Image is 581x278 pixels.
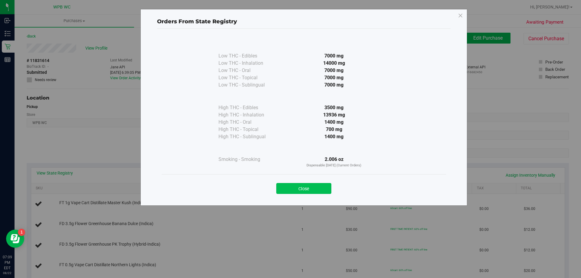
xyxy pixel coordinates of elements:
[218,67,279,74] div: Low THC - Oral
[218,60,279,67] div: Low THC - Inhalation
[218,119,279,126] div: High THC - Oral
[279,104,389,111] div: 3500 mg
[279,133,389,140] div: 1400 mg
[218,104,279,111] div: High THC - Edibles
[279,119,389,126] div: 1400 mg
[18,229,25,236] iframe: Resource center unread badge
[218,133,279,140] div: High THC - Sublingual
[218,81,279,89] div: Low THC - Sublingual
[279,67,389,74] div: 7000 mg
[218,111,279,119] div: High THC - Inhalation
[218,126,279,133] div: High THC - Topical
[279,74,389,81] div: 7000 mg
[157,18,237,25] span: Orders From State Registry
[279,60,389,67] div: 14000 mg
[6,230,24,248] iframe: Resource center
[218,52,279,60] div: Low THC - Edibles
[276,183,331,194] button: Close
[218,156,279,163] div: Smoking - Smoking
[279,52,389,60] div: 7000 mg
[279,81,389,89] div: 7000 mg
[279,111,389,119] div: 13936 mg
[279,163,389,168] p: Dispensable [DATE] (Current Orders)
[279,156,389,168] div: 2.006 oz
[279,126,389,133] div: 700 mg
[218,74,279,81] div: Low THC - Topical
